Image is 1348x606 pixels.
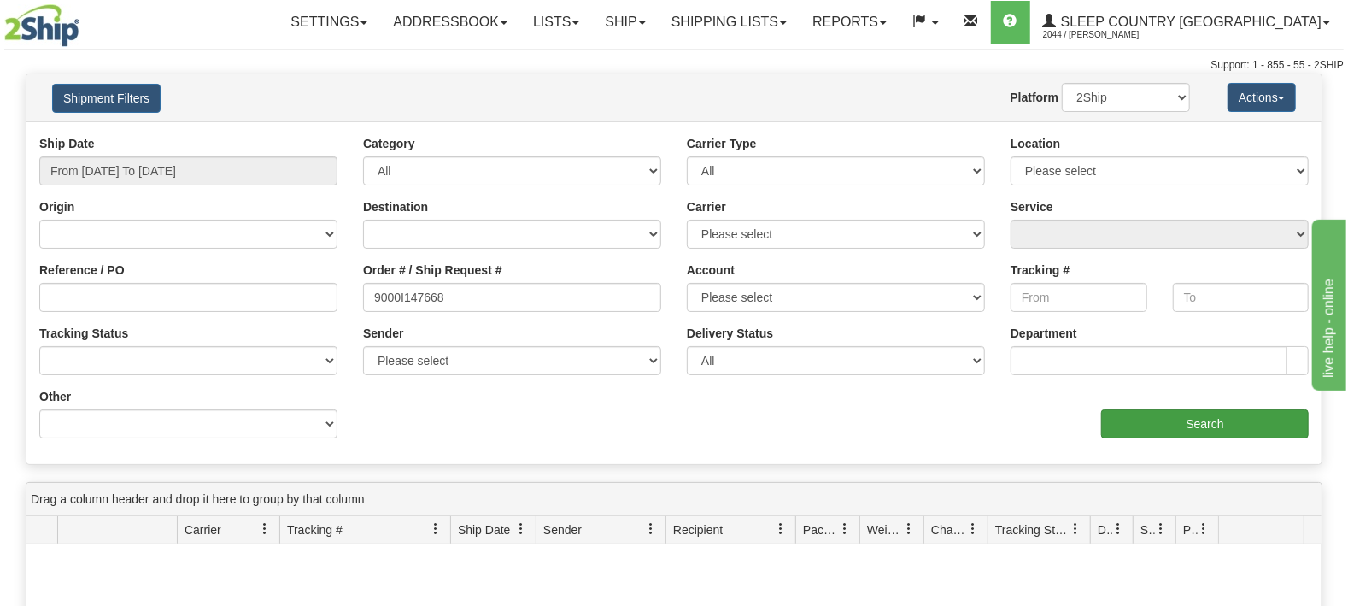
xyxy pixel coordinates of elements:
[1057,15,1322,29] span: Sleep Country [GEOGRAPHIC_DATA]
[458,521,510,538] span: Ship Date
[1146,515,1175,544] a: Shipment Issues filter column settings
[185,521,221,538] span: Carrier
[687,135,756,152] label: Carrier Type
[1011,325,1077,342] label: Department
[39,388,71,405] label: Other
[39,262,125,279] label: Reference / PO
[1010,89,1058,106] label: Platform
[39,135,95,152] label: Ship Date
[363,262,502,279] label: Order # / Ship Request #
[520,1,592,44] a: Lists
[278,1,380,44] a: Settings
[363,325,403,342] label: Sender
[1140,521,1155,538] span: Shipment Issues
[1011,198,1053,215] label: Service
[250,515,279,544] a: Carrier filter column settings
[931,521,967,538] span: Charge
[1030,1,1343,44] a: Sleep Country [GEOGRAPHIC_DATA] 2044 / [PERSON_NAME]
[421,515,450,544] a: Tracking # filter column settings
[4,58,1344,73] div: Support: 1 - 855 - 55 - 2SHIP
[803,521,839,538] span: Packages
[592,1,658,44] a: Ship
[687,198,726,215] label: Carrier
[1309,215,1346,390] iframe: chat widget
[1189,515,1218,544] a: Pickup Status filter column settings
[687,262,735,279] label: Account
[636,515,665,544] a: Sender filter column settings
[659,1,800,44] a: Shipping lists
[1011,283,1147,312] input: From
[766,515,795,544] a: Recipient filter column settings
[958,515,988,544] a: Charge filter column settings
[1011,135,1060,152] label: Location
[363,135,415,152] label: Category
[52,84,161,113] button: Shipment Filters
[894,515,923,544] a: Weight filter column settings
[867,521,903,538] span: Weight
[543,521,582,538] span: Sender
[4,4,79,47] img: logo2044.jpg
[1104,515,1133,544] a: Delivery Status filter column settings
[1173,283,1310,312] input: To
[26,483,1322,516] div: grid grouping header
[380,1,520,44] a: Addressbook
[800,1,900,44] a: Reports
[1061,515,1090,544] a: Tracking Status filter column settings
[13,10,158,31] div: live help - online
[1098,521,1112,538] span: Delivery Status
[39,325,128,342] label: Tracking Status
[1043,26,1171,44] span: 2044 / [PERSON_NAME]
[1011,262,1070,279] label: Tracking #
[687,325,773,342] label: Delivery Status
[1228,83,1296,112] button: Actions
[287,521,343,538] span: Tracking #
[39,198,74,215] label: Origin
[673,521,723,538] span: Recipient
[507,515,536,544] a: Ship Date filter column settings
[1183,521,1198,538] span: Pickup Status
[995,521,1070,538] span: Tracking Status
[830,515,859,544] a: Packages filter column settings
[1101,409,1309,438] input: Search
[363,198,428,215] label: Destination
